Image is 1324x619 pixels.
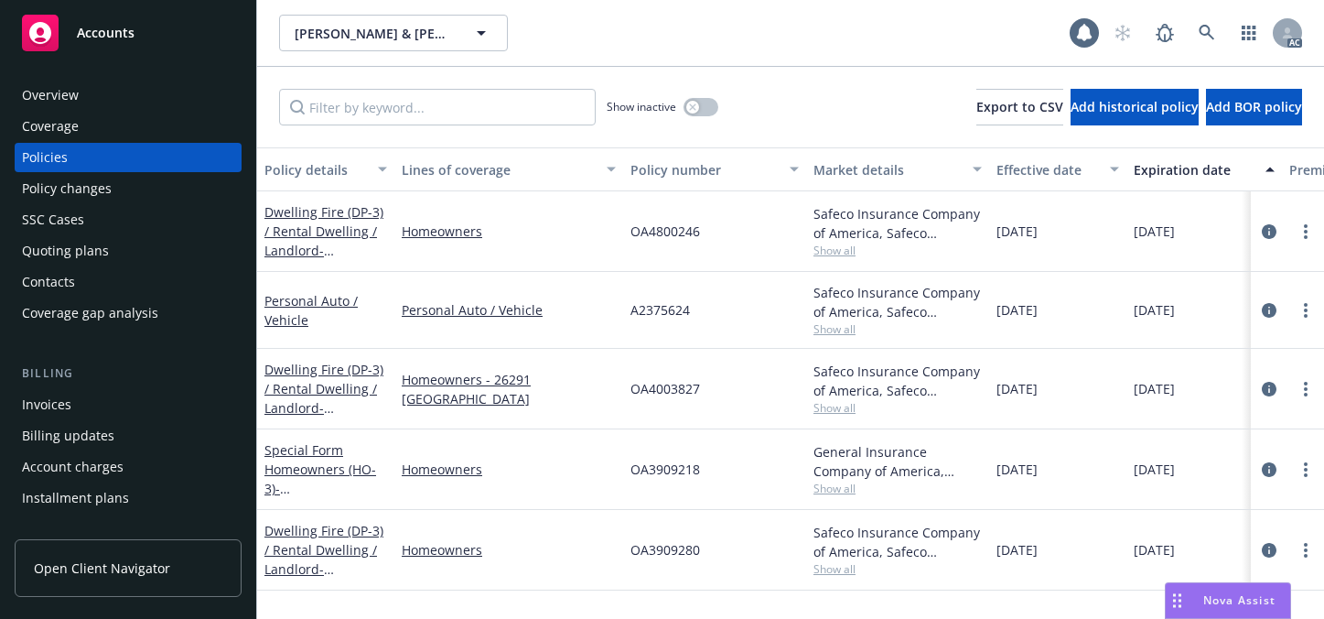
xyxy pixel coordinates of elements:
[22,143,68,172] div: Policies
[989,147,1126,191] button: Effective date
[15,299,242,328] a: Coverage gap analysis
[15,7,242,59] a: Accounts
[813,243,982,258] span: Show all
[1258,459,1280,481] a: circleInformation
[813,321,982,337] span: Show all
[22,81,79,110] div: Overview
[402,160,596,179] div: Lines of coverage
[1134,160,1254,179] div: Expiration date
[15,267,242,297] a: Contacts
[264,441,381,516] a: Special Form Homeowners (HO-3)
[976,89,1063,125] button: Export to CSV
[15,81,242,110] a: Overview
[22,299,158,328] div: Coverage gap analysis
[15,364,242,383] div: Billing
[279,15,508,51] button: [PERSON_NAME] & [PERSON_NAME]
[1206,89,1302,125] button: Add BOR policy
[813,400,982,416] span: Show all
[1134,379,1175,398] span: [DATE]
[1134,460,1175,479] span: [DATE]
[15,421,242,451] a: Billing updates
[630,160,779,179] div: Policy number
[630,300,690,320] span: A2375624
[806,147,989,191] button: Market details
[22,236,109,266] div: Quoting plans
[402,370,616,408] a: Homeowners - 26291 [GEOGRAPHIC_DATA]
[813,160,962,179] div: Market details
[15,483,242,513] a: Installment plans
[15,112,242,141] a: Coverage
[630,540,700,559] span: OA3909280
[1295,221,1317,243] a: more
[22,205,84,234] div: SSC Cases
[22,452,124,482] div: Account charges
[402,222,616,241] a: Homeowners
[15,390,242,419] a: Invoices
[996,379,1038,398] span: [DATE]
[15,236,242,266] a: Quoting plans
[77,26,135,40] span: Accounts
[996,300,1038,320] span: [DATE]
[813,283,982,321] div: Safeco Insurance Company of America, Safeco Insurance (Liberty Mutual)
[295,24,453,43] span: [PERSON_NAME] & [PERSON_NAME]
[264,160,367,179] div: Policy details
[630,460,700,479] span: OA3909218
[996,160,1099,179] div: Effective date
[264,203,383,278] a: Dwelling Fire (DP-3) / Rental Dwelling / Landlord
[1165,582,1291,619] button: Nova Assist
[15,174,242,203] a: Policy changes
[15,143,242,172] a: Policies
[22,390,71,419] div: Invoices
[976,98,1063,115] span: Export to CSV
[1295,299,1317,321] a: more
[1258,539,1280,561] a: circleInformation
[813,442,982,481] div: General Insurance Company of America, Safeco Insurance
[22,421,114,451] div: Billing updates
[996,460,1038,479] span: [DATE]
[1071,89,1199,125] button: Add historical policy
[22,267,75,297] div: Contacts
[996,540,1038,559] span: [DATE]
[1104,15,1141,51] a: Start snowing
[402,460,616,479] a: Homeowners
[264,292,358,329] a: Personal Auto / Vehicle
[630,379,700,398] span: OA4003827
[1206,98,1302,115] span: Add BOR policy
[15,205,242,234] a: SSC Cases
[1166,583,1189,618] div: Drag to move
[1126,147,1282,191] button: Expiration date
[1258,299,1280,321] a: circleInformation
[264,399,381,436] span: - [STREET_ADDRESS]
[813,481,982,496] span: Show all
[402,300,616,320] a: Personal Auto / Vehicle
[1134,540,1175,559] span: [DATE]
[1071,98,1199,115] span: Add historical policy
[1231,15,1267,51] a: Switch app
[813,523,982,561] div: Safeco Insurance Company of America, Safeco Insurance (Liberty Mutual)
[279,89,596,125] input: Filter by keyword...
[1134,222,1175,241] span: [DATE]
[607,99,676,114] span: Show inactive
[22,112,79,141] div: Coverage
[1134,300,1175,320] span: [DATE]
[15,452,242,482] a: Account charges
[402,540,616,559] a: Homeowners
[1258,378,1280,400] a: circleInformation
[813,204,982,243] div: Safeco Insurance Company of America, Safeco Insurance (Liberty Mutual)
[623,147,806,191] button: Policy number
[1258,221,1280,243] a: circleInformation
[22,174,112,203] div: Policy changes
[1295,459,1317,481] a: more
[813,362,982,400] div: Safeco Insurance Company of America, Safeco Insurance (Liberty Mutual)
[34,559,170,578] span: Open Client Navigator
[264,242,381,278] span: - [STREET_ADDRESS]
[813,561,982,577] span: Show all
[996,222,1038,241] span: [DATE]
[394,147,623,191] button: Lines of coverage
[630,222,700,241] span: OA4800246
[264,361,383,436] a: Dwelling Fire (DP-3) / Rental Dwelling / Landlord
[22,483,129,513] div: Installment plans
[1146,15,1183,51] a: Report a Bug
[264,522,383,597] a: Dwelling Fire (DP-3) / Rental Dwelling / Landlord
[1295,539,1317,561] a: more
